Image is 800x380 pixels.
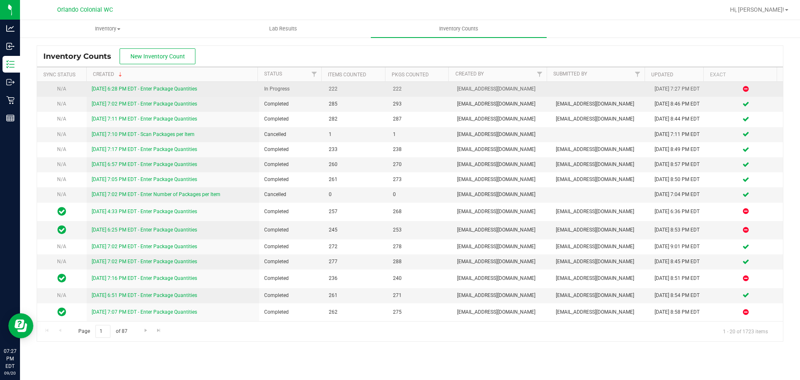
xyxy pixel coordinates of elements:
span: In Sync [57,306,66,318]
span: N/A [57,176,66,182]
span: [EMAIL_ADDRESS][DOMAIN_NAME] [457,208,546,216]
span: Completed [264,274,318,282]
span: 275 [393,308,447,316]
span: Page of 87 [71,325,134,338]
a: [DATE] 7:16 PM EDT - Enter Package Quantities [92,275,197,281]
span: 240 [393,274,447,282]
a: Status [264,71,282,77]
span: [EMAIL_ADDRESS][DOMAIN_NAME] [457,131,546,138]
div: [DATE] 9:01 PM EDT [655,243,704,251]
span: 233 [329,146,383,154]
span: Inventory Counts [43,52,120,61]
span: [EMAIL_ADDRESS][DOMAIN_NAME] [556,100,645,108]
span: Completed [264,176,318,184]
span: Completed [264,146,318,154]
div: [DATE] 8:46 PM EDT [655,100,704,108]
span: [EMAIL_ADDRESS][DOMAIN_NAME] [556,146,645,154]
a: Items Counted [328,72,366,78]
a: [DATE] 6:51 PM EDT - Enter Package Quantities [92,292,197,298]
div: [DATE] 8:58 PM EDT [655,308,704,316]
span: Completed [264,292,318,299]
span: In Sync [57,224,66,236]
span: [EMAIL_ADDRESS][DOMAIN_NAME] [556,308,645,316]
a: Submitted By [553,71,587,77]
a: [DATE] 7:02 PM EDT - Enter Package Quantities [92,259,197,264]
span: Inventory Counts [428,25,490,33]
span: N/A [57,86,66,92]
button: New Inventory Count [120,48,195,64]
inline-svg: Outbound [6,78,15,86]
div: [DATE] 7:11 PM EDT [655,131,704,138]
span: [EMAIL_ADDRESS][DOMAIN_NAME] [457,176,546,184]
span: 260 [329,161,383,169]
span: 261 [329,292,383,299]
div: [DATE] 8:51 PM EDT [655,274,704,282]
a: Filter [532,67,546,81]
span: N/A [57,244,66,249]
p: 07:27 PM EDT [4,347,16,370]
span: In Progress [264,85,318,93]
inline-svg: Retail [6,96,15,104]
span: 222 [329,85,383,93]
span: N/A [57,131,66,137]
span: Completed [264,161,318,169]
span: [EMAIL_ADDRESS][DOMAIN_NAME] [457,85,546,93]
span: [EMAIL_ADDRESS][DOMAIN_NAME] [457,243,546,251]
span: 236 [329,274,383,282]
a: [DATE] 7:17 PM EDT - Enter Package Quantities [92,146,197,152]
a: Go to the last page [153,325,165,336]
span: [EMAIL_ADDRESS][DOMAIN_NAME] [556,292,645,299]
a: [DATE] 7:10 PM EDT - Scan Packages per Item [92,131,195,137]
span: [EMAIL_ADDRESS][DOMAIN_NAME] [556,226,645,234]
span: 1 [329,131,383,138]
a: [DATE] 7:11 PM EDT - Enter Package Quantities [92,116,197,122]
span: [EMAIL_ADDRESS][DOMAIN_NAME] [457,161,546,169]
a: Created [93,71,124,77]
span: [EMAIL_ADDRESS][DOMAIN_NAME] [457,146,546,154]
span: 277 [329,258,383,266]
inline-svg: Analytics [6,24,15,33]
span: 257 [329,208,383,216]
a: Inventory [20,20,195,38]
span: 268 [393,208,447,216]
span: 282 [329,115,383,123]
div: [DATE] 8:50 PM EDT [655,176,704,184]
span: 273 [393,176,447,184]
div: [DATE] 8:45 PM EDT [655,258,704,266]
a: Go to the next page [140,325,152,336]
span: [EMAIL_ADDRESS][DOMAIN_NAME] [556,161,645,169]
span: N/A [57,116,66,122]
span: 278 [393,243,447,251]
span: [EMAIL_ADDRESS][DOMAIN_NAME] [457,115,546,123]
span: 271 [393,292,447,299]
span: Completed [264,208,318,216]
span: N/A [57,101,66,107]
span: [EMAIL_ADDRESS][DOMAIN_NAME] [457,258,546,266]
th: Exact [703,67,777,82]
span: New Inventory Count [130,53,185,60]
a: Updated [651,72,673,78]
a: [DATE] 7:07 PM EDT - Enter Package Quantities [92,309,197,315]
span: 261 [329,176,383,184]
span: N/A [57,191,66,197]
span: Completed [264,100,318,108]
a: Sync Status [43,72,75,78]
input: 1 [95,325,110,338]
span: Lab Results [258,25,308,33]
span: [EMAIL_ADDRESS][DOMAIN_NAME] [556,258,645,266]
span: N/A [57,146,66,152]
div: [DATE] 8:53 PM EDT [655,226,704,234]
span: [EMAIL_ADDRESS][DOMAIN_NAME] [556,274,645,282]
span: Completed [264,115,318,123]
span: [EMAIL_ADDRESS][DOMAIN_NAME] [457,191,546,199]
a: [DATE] 7:02 PM EDT - Enter Package Quantities [92,101,197,107]
span: 1 - 20 of 1723 items [716,325,775,337]
span: 238 [393,146,447,154]
span: Completed [264,243,318,251]
span: Inventory [20,25,195,33]
span: Completed [264,258,318,266]
a: Filter [630,67,644,81]
a: Filter [307,67,321,81]
span: Cancelled [264,131,318,138]
a: Created By [455,71,484,77]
